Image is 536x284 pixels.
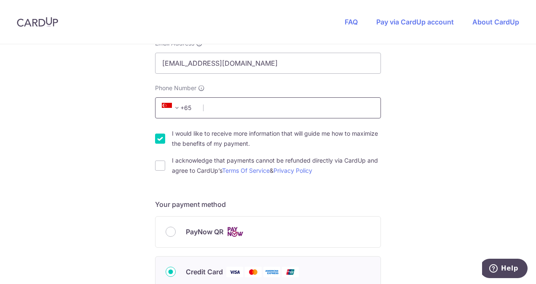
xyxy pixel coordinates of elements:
img: Mastercard [245,267,262,277]
a: FAQ [345,18,358,26]
span: +65 [159,103,197,113]
span: +65 [162,103,182,113]
iframe: Opens a widget where you can find more information [482,259,528,280]
div: PayNow QR Cards logo [166,227,370,237]
h5: Your payment method [155,199,381,209]
label: I would like to receive more information that will guide me how to maximize the benefits of my pa... [172,129,381,149]
img: Union Pay [282,267,299,277]
div: Credit Card Visa Mastercard American Express Union Pay [166,267,370,277]
span: Credit Card [186,267,223,277]
img: Visa [226,267,243,277]
a: Privacy Policy [273,167,312,174]
span: PayNow QR [186,227,223,237]
label: I acknowledge that payments cannot be refunded directly via CardUp and agree to CardUp’s & [172,155,381,176]
span: Phone Number [155,84,196,92]
a: Terms Of Service [222,167,270,174]
input: Email address [155,53,381,74]
a: Pay via CardUp account [376,18,454,26]
img: Cards logo [227,227,244,237]
a: About CardUp [472,18,519,26]
img: American Express [263,267,280,277]
img: CardUp [17,17,58,27]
